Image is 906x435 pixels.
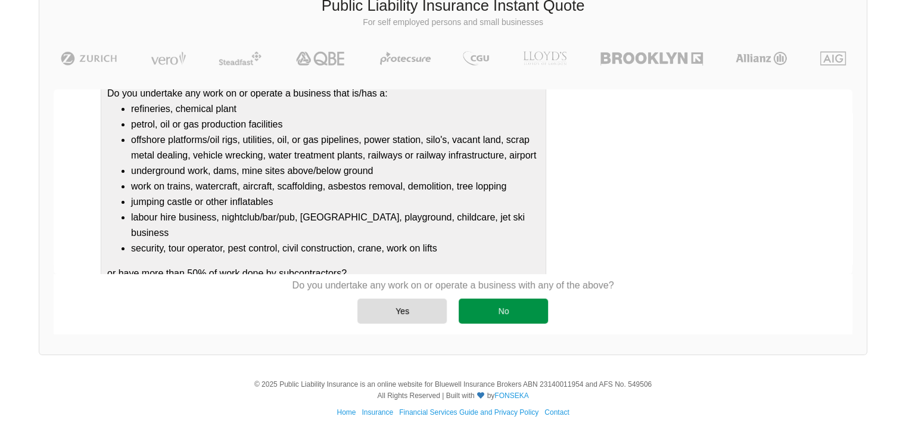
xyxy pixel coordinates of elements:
p: Do you undertake any work on or operate a business with any of the above? [292,279,614,292]
li: jumping castle or other inflatables [131,194,540,210]
div: No [459,299,548,324]
a: Home [337,408,356,417]
a: Insurance [362,408,393,417]
li: work on trains, watercraft, aircraft, scaffolding, asbestos removal, demolition, tree lopping [131,179,540,194]
a: Financial Services Guide and Privacy Policy [399,408,538,417]
a: Contact [544,408,569,417]
img: CGU | Public Liability Insurance [458,51,494,66]
li: labour hire business, nightclub/bar/pub, [GEOGRAPHIC_DATA], playground, childcare, jet ski business [131,210,540,241]
a: FONSEKA [494,392,528,400]
img: AIG | Public Liability Insurance [815,51,851,66]
img: Vero | Public Liability Insurance [145,51,191,66]
img: QBE | Public Liability Insurance [289,51,353,66]
li: security, tour operator, pest control, civil construction, crane, work on lifts [131,241,540,256]
img: Zurich | Public Liability Insurance [55,51,123,66]
div: Yes [357,299,447,324]
li: offshore platforms/oil rigs, utilities, oil, or gas pipelines, power station, silo's, vacant land... [131,132,540,163]
img: Steadfast | Public Liability Insurance [214,51,266,66]
img: Brooklyn | Public Liability Insurance [596,51,707,66]
img: LLOYD's | Public Liability Insurance [516,51,574,66]
p: For self employed persons and small businesses [48,17,858,29]
li: underground work, dams, mine sites above/below ground [131,163,540,179]
li: refineries, chemical plant [131,101,540,117]
img: Allianz | Public Liability Insurance [730,51,793,66]
div: Do you undertake any work on or operate a business that is/has a: or have more than 50% of work d... [101,79,546,288]
li: petrol, oil or gas production facilities [131,117,540,132]
img: Protecsure | Public Liability Insurance [375,51,435,66]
